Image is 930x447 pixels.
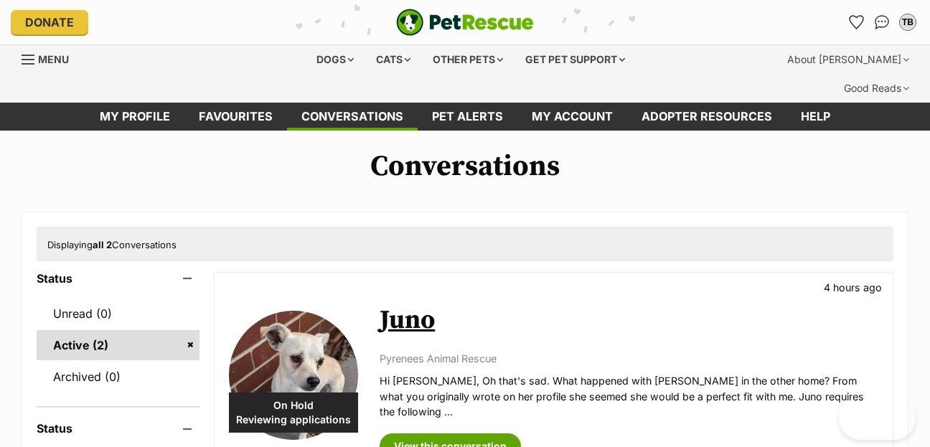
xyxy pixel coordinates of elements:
div: Other pets [423,45,513,74]
img: chat-41dd97257d64d25036548639549fe6c8038ab92f7586957e7f3b1b290dea8141.svg [875,15,890,29]
a: Pet alerts [418,103,517,131]
a: Adopter resources [627,103,786,131]
a: My account [517,103,627,131]
a: Juno [380,304,435,337]
a: My profile [85,103,184,131]
ul: Account quick links [845,11,919,34]
div: Dogs [306,45,364,74]
header: Status [37,272,199,285]
a: Unread (0) [37,298,199,329]
div: About [PERSON_NAME] [777,45,919,74]
a: PetRescue [396,9,534,36]
a: Archived (0) [37,362,199,392]
p: Hi [PERSON_NAME], Oh that's sad. What happened with [PERSON_NAME] in the other home? From what yo... [380,373,878,419]
div: Cats [366,45,421,74]
span: Displaying Conversations [47,239,177,250]
p: Pyrenees Animal Rescue [380,351,878,366]
a: Menu [22,45,79,71]
span: Reviewing applications [229,413,358,427]
a: Favourites [845,11,868,34]
div: Good Reads [834,74,919,103]
p: 4 hours ago [824,280,882,295]
a: Donate [11,10,88,34]
iframe: Help Scout Beacon - Open [839,397,916,440]
div: On Hold [229,392,358,433]
a: Active (2) [37,330,199,360]
div: Get pet support [515,45,635,74]
a: Favourites [184,103,287,131]
a: conversations [287,103,418,131]
header: Status [37,422,199,435]
a: Conversations [870,11,893,34]
img: logo-e224e6f780fb5917bec1dbf3a21bbac754714ae5b6737aabdf751b685950b380.svg [396,9,534,36]
img: Juno [229,311,358,440]
div: TB [901,15,915,29]
span: Menu [38,53,69,65]
button: My account [896,11,919,34]
a: Help [786,103,845,131]
strong: all 2 [93,239,112,250]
